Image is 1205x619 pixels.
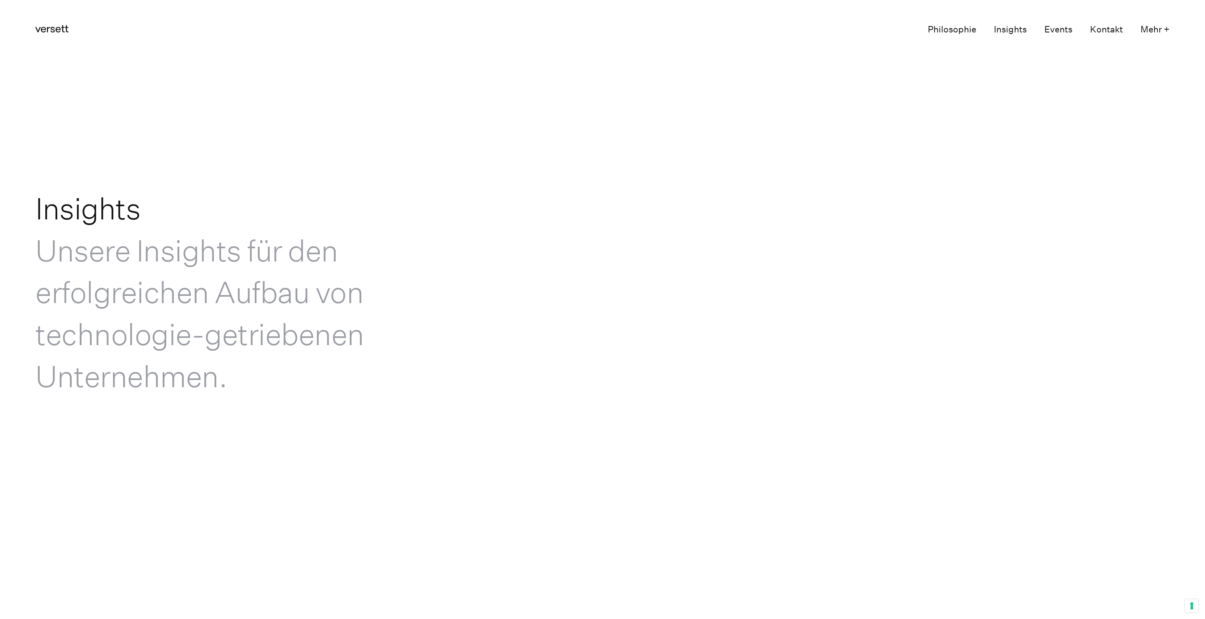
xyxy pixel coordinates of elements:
h1: Insights [35,187,515,397]
button: Mehr + [1141,22,1170,38]
span: Unsere Insights für den erfolgreichen Aufbau von technologie-getriebenen Unternehmen. [35,233,364,394]
a: Insights [994,22,1027,38]
a: Philosophie [928,22,976,38]
a: Kontakt [1090,22,1123,38]
button: Your consent preferences for tracking technologies [1185,599,1199,613]
a: Events [1044,22,1072,38]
